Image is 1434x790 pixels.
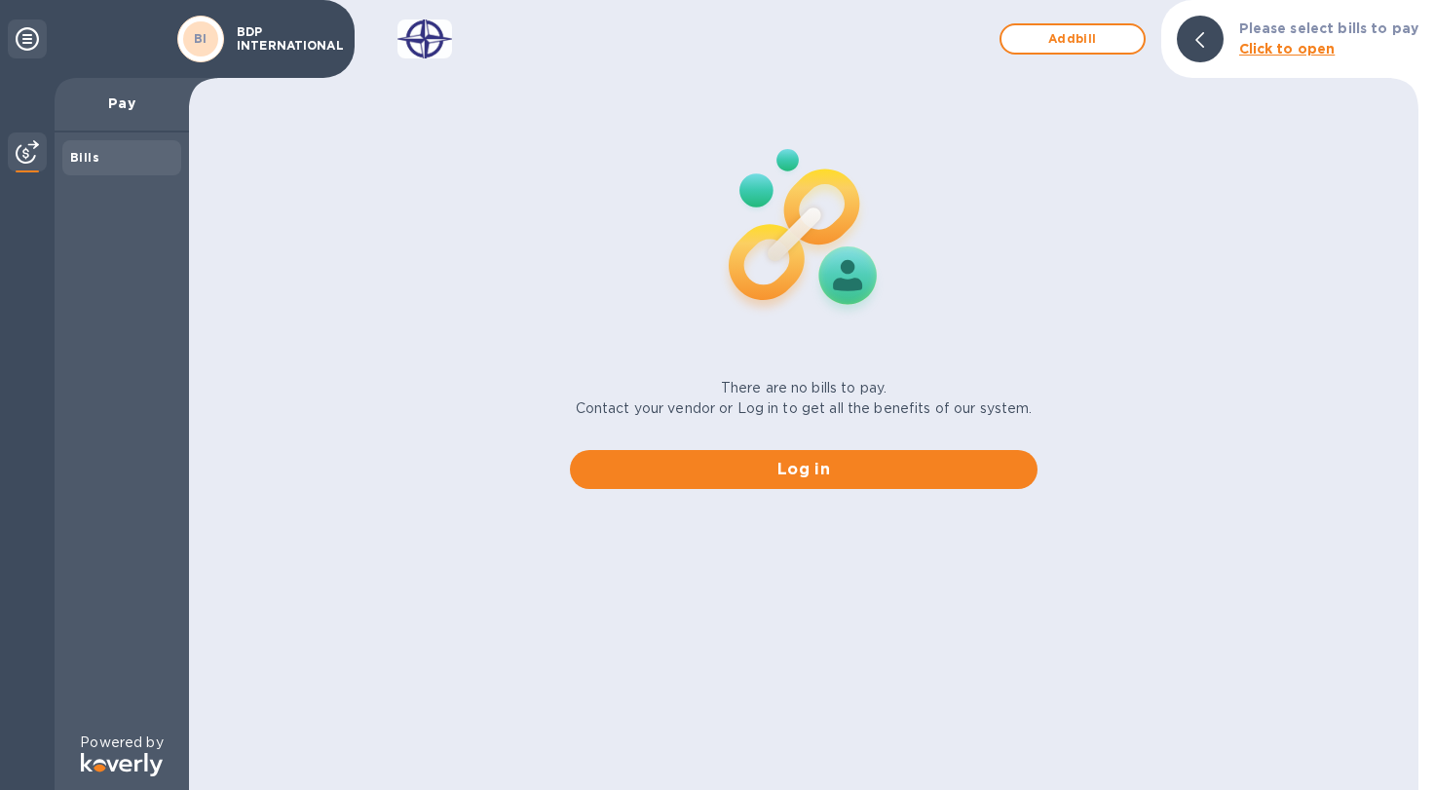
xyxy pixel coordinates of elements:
[237,25,334,53] p: BDP INTERNATIONAL
[81,753,163,776] img: Logo
[1239,20,1418,36] b: Please select bills to pay
[80,733,163,753] p: Powered by
[70,94,173,113] p: Pay
[70,150,99,165] b: Bills
[1000,23,1146,55] button: Addbill
[585,458,1022,481] span: Log in
[194,31,208,46] b: BI
[1239,41,1336,56] b: Click to open
[1017,27,1128,51] span: Add bill
[576,378,1033,419] p: There are no bills to pay. Contact your vendor or Log in to get all the benefits of our system.
[570,450,1038,489] button: Log in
